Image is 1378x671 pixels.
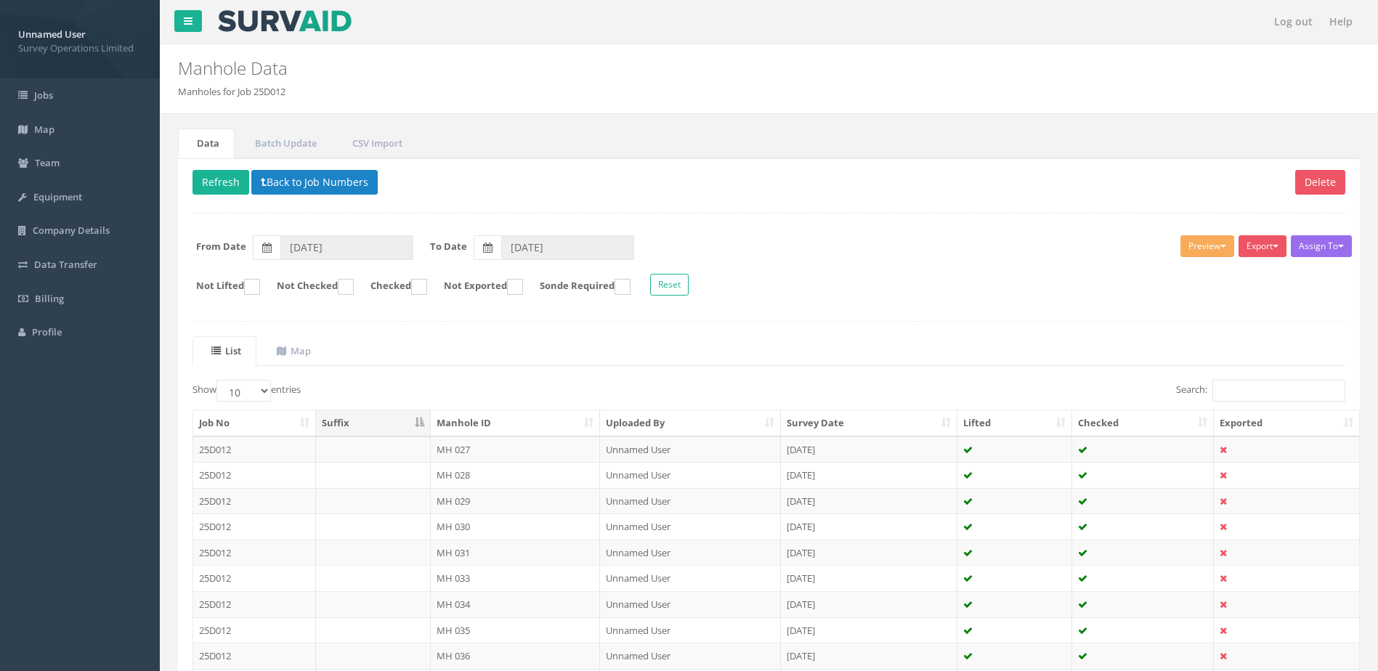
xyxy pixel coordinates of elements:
[193,488,316,514] td: 25D012
[18,28,86,41] strong: Unnamed User
[33,224,110,237] span: Company Details
[429,279,523,295] label: Not Exported
[193,462,316,488] td: 25D012
[193,436,316,463] td: 25D012
[781,591,957,617] td: [DATE]
[600,617,781,643] td: Unnamed User
[178,129,235,158] a: Data
[781,410,957,436] th: Survey Date: activate to sort column ascending
[193,540,316,566] td: 25D012
[600,462,781,488] td: Unnamed User
[34,89,53,102] span: Jobs
[650,274,689,296] button: Reset
[193,617,316,643] td: 25D012
[781,436,957,463] td: [DATE]
[781,617,957,643] td: [DATE]
[1239,235,1286,257] button: Export
[196,240,246,253] label: From Date
[600,488,781,514] td: Unnamed User
[33,190,82,203] span: Equipment
[1214,410,1359,436] th: Exported: activate to sort column ascending
[431,591,601,617] td: MH 034
[1295,170,1345,195] button: Delete
[1072,410,1214,436] th: Checked: activate to sort column ascending
[34,258,97,271] span: Data Transfer
[192,336,256,366] a: List
[781,643,957,669] td: [DATE]
[316,410,431,436] th: Suffix: activate to sort column descending
[18,41,142,55] span: Survey Operations Limited
[600,410,781,436] th: Uploaded By: activate to sort column ascending
[251,170,378,195] button: Back to Job Numbers
[356,279,427,295] label: Checked
[280,235,413,260] input: From Date
[431,488,601,514] td: MH 029
[193,565,316,591] td: 25D012
[182,279,260,295] label: Not Lifted
[35,292,64,305] span: Billing
[781,462,957,488] td: [DATE]
[600,591,781,617] td: Unnamed User
[957,410,1073,436] th: Lifted: activate to sort column ascending
[600,436,781,463] td: Unnamed User
[600,565,781,591] td: Unnamed User
[34,123,54,136] span: Map
[1180,235,1234,257] button: Preview
[277,344,311,357] uib-tab-heading: Map
[216,380,271,402] select: Showentries
[1291,235,1352,257] button: Assign To
[193,643,316,669] td: 25D012
[178,59,1159,78] h2: Manhole Data
[192,380,301,402] label: Show entries
[501,235,634,260] input: To Date
[431,643,601,669] td: MH 036
[18,24,142,54] a: Unnamed User Survey Operations Limited
[236,129,332,158] a: Batch Update
[193,513,316,540] td: 25D012
[258,336,326,366] a: Map
[600,540,781,566] td: Unnamed User
[431,513,601,540] td: MH 030
[600,643,781,669] td: Unnamed User
[600,513,781,540] td: Unnamed User
[781,513,957,540] td: [DATE]
[178,85,285,99] li: Manholes for Job 25D012
[193,591,316,617] td: 25D012
[431,565,601,591] td: MH 033
[431,617,601,643] td: MH 035
[1212,380,1345,402] input: Search:
[32,325,62,338] span: Profile
[781,540,957,566] td: [DATE]
[431,410,601,436] th: Manhole ID: activate to sort column ascending
[1176,380,1345,402] label: Search:
[333,129,418,158] a: CSV Import
[192,170,249,195] button: Refresh
[430,240,467,253] label: To Date
[781,488,957,514] td: [DATE]
[431,436,601,463] td: MH 027
[431,540,601,566] td: MH 031
[431,462,601,488] td: MH 028
[781,565,957,591] td: [DATE]
[35,156,60,169] span: Team
[193,410,316,436] th: Job No: activate to sort column ascending
[211,344,241,357] uib-tab-heading: List
[262,279,354,295] label: Not Checked
[525,279,631,295] label: Sonde Required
